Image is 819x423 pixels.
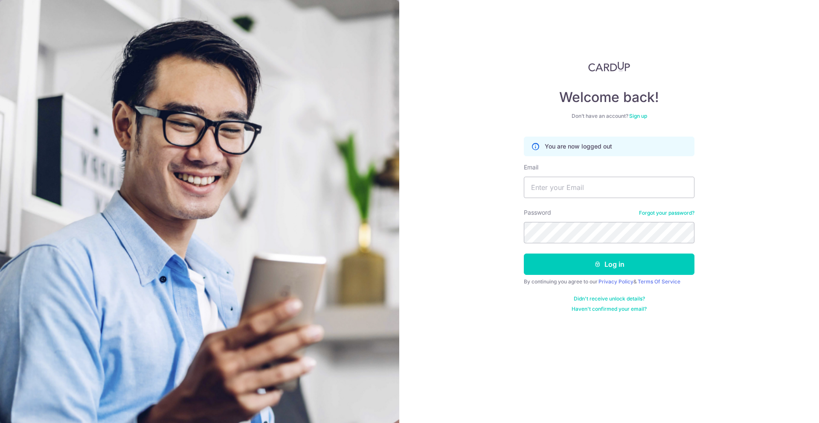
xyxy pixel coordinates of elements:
[524,177,694,198] input: Enter your Email
[639,210,694,216] a: Forgot your password?
[588,61,630,72] img: CardUp Logo
[638,278,680,285] a: Terms Of Service
[572,306,647,312] a: Haven't confirmed your email?
[598,278,633,285] a: Privacy Policy
[524,89,694,106] h4: Welcome back!
[524,163,538,172] label: Email
[524,254,694,275] button: Log in
[524,113,694,120] div: Don’t have an account?
[524,278,694,285] div: By continuing you agree to our &
[545,142,612,151] p: You are now logged out
[629,113,647,119] a: Sign up
[574,295,645,302] a: Didn't receive unlock details?
[524,208,551,217] label: Password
